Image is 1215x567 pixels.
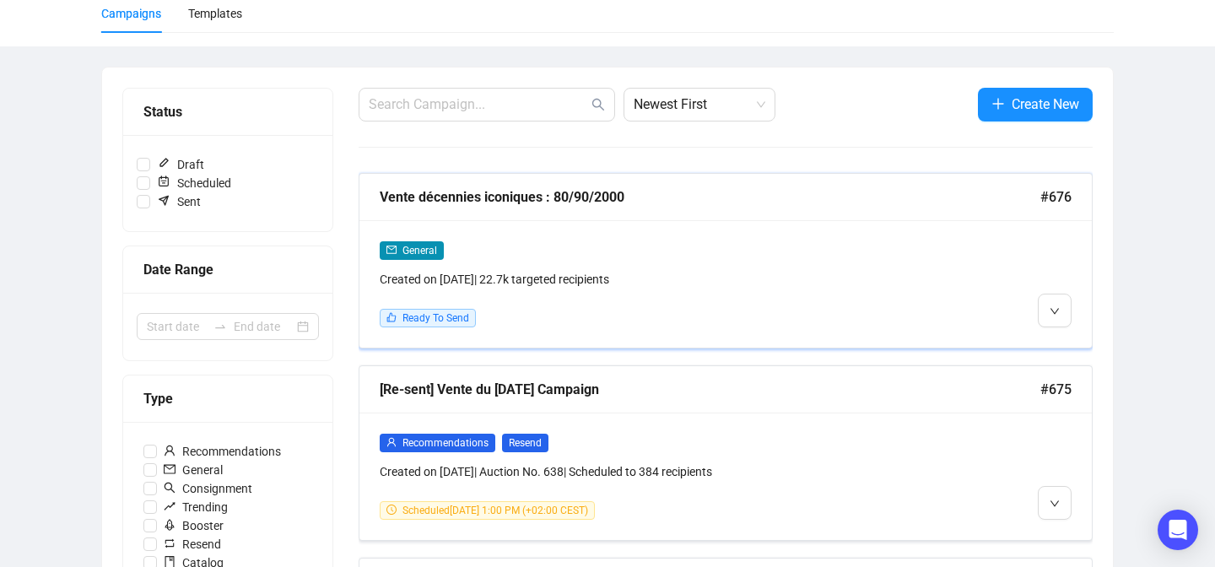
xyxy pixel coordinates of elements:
[1050,306,1060,316] span: down
[188,4,242,23] div: Templates
[380,270,896,289] div: Created on [DATE] | 22.7k targeted recipients
[157,479,259,498] span: Consignment
[386,245,397,255] span: mail
[234,317,294,336] input: End date
[380,462,896,481] div: Created on [DATE] | Auction No. 638 | Scheduled to 384 recipients
[1158,510,1198,550] div: Open Intercom Messenger
[402,505,588,516] span: Scheduled [DATE] 1:00 PM (+02:00 CEST)
[164,445,175,456] span: user
[359,173,1093,348] a: Vente décennies iconiques : 80/90/2000#676mailGeneralCreated on [DATE]| 22.7k targeted recipients...
[150,192,208,211] span: Sent
[143,101,312,122] div: Status
[386,437,397,447] span: user
[1040,379,1072,400] span: #675
[213,320,227,333] span: swap-right
[369,94,588,115] input: Search Campaign...
[164,519,175,531] span: rocket
[991,97,1005,111] span: plus
[359,365,1093,541] a: [Re-sent] Vente du [DATE] Campaign#675userRecommendationsResendCreated on [DATE]| Auction No. 638...
[164,463,175,475] span: mail
[157,516,230,535] span: Booster
[150,155,211,174] span: Draft
[402,312,469,324] span: Ready To Send
[101,4,161,23] div: Campaigns
[502,434,548,452] span: Resend
[380,379,1040,400] div: [Re-sent] Vente du [DATE] Campaign
[164,500,175,512] span: rise
[1050,499,1060,509] span: down
[1040,186,1072,208] span: #676
[164,482,175,494] span: search
[1012,94,1079,115] span: Create New
[380,186,1040,208] div: Vente décennies iconiques : 80/90/2000
[213,320,227,333] span: to
[591,98,605,111] span: search
[147,317,207,336] input: Start date
[164,537,175,549] span: retweet
[157,535,228,553] span: Resend
[386,312,397,322] span: like
[634,89,765,121] span: Newest First
[157,442,288,461] span: Recommendations
[402,245,437,256] span: General
[157,498,235,516] span: Trending
[402,437,489,449] span: Recommendations
[386,505,397,515] span: clock-circle
[143,259,312,280] div: Date Range
[150,174,238,192] span: Scheduled
[978,88,1093,121] button: Create New
[143,388,312,409] div: Type
[157,461,229,479] span: General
